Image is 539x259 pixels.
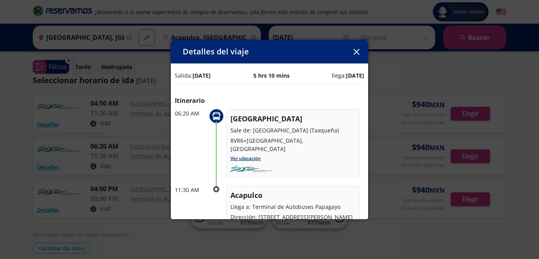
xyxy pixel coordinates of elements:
b: [DATE] [193,72,211,79]
p: 11:30 AM [175,186,206,194]
p: Itinerario [175,96,364,105]
p: Acapulco [230,190,355,201]
p: Llega a: Terminal de Autobuses Papagayo [230,203,355,211]
p: Salida: [175,71,211,80]
p: 8VR6+[GEOGRAPHIC_DATA], [GEOGRAPHIC_DATA] [230,136,355,153]
a: Ver ubicación [230,155,261,162]
p: [GEOGRAPHIC_DATA] [230,114,355,124]
p: 5 hrs 10 mins [253,71,290,80]
p: Detalles del viaje [183,46,249,58]
b: [DATE] [346,72,364,79]
img: turistar-ejecutivo.png [230,165,273,173]
p: Dirección: [STREET_ADDRESS][PERSON_NAME] (esquina con Caminos), Col. Progreso CP 39350 Teléfono: ... [230,213,355,238]
p: Sale de: [GEOGRAPHIC_DATA] (Taxqueña) [230,126,355,134]
p: 06:20 AM [175,109,206,117]
p: llega: [332,71,364,80]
